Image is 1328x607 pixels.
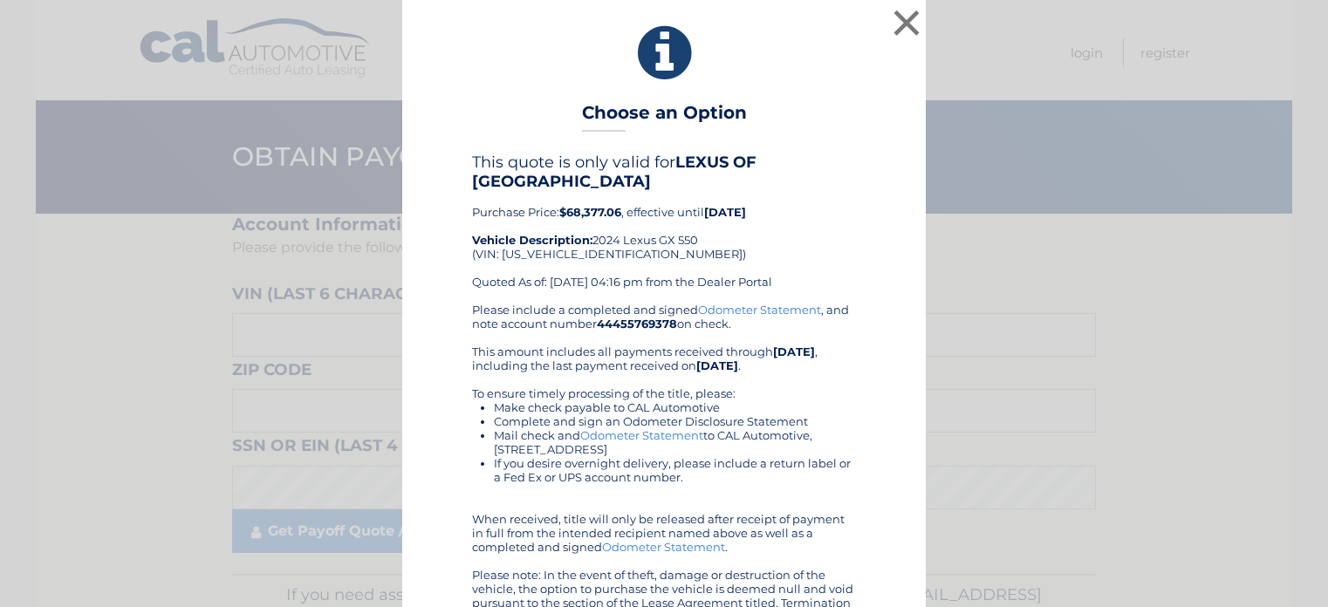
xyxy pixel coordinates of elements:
a: Odometer Statement [698,303,821,317]
b: [DATE] [704,205,746,219]
li: Mail check and to CAL Automotive, [STREET_ADDRESS] [494,428,856,456]
a: Odometer Statement [602,540,725,554]
b: [DATE] [696,358,738,372]
h4: This quote is only valid for [472,153,856,191]
li: Make check payable to CAL Automotive [494,400,856,414]
b: $68,377.06 [559,205,621,219]
strong: Vehicle Description: [472,233,592,247]
b: 44455769378 [597,317,677,331]
button: × [889,5,924,40]
a: Odometer Statement [580,428,703,442]
li: Complete and sign an Odometer Disclosure Statement [494,414,856,428]
li: If you desire overnight delivery, please include a return label or a Fed Ex or UPS account number. [494,456,856,484]
b: LEXUS OF [GEOGRAPHIC_DATA] [472,153,756,191]
h3: Choose an Option [582,102,747,133]
b: [DATE] [773,344,815,358]
div: Purchase Price: , effective until 2024 Lexus GX 550 (VIN: [US_VEHICLE_IDENTIFICATION_NUMBER]) Quo... [472,153,856,303]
